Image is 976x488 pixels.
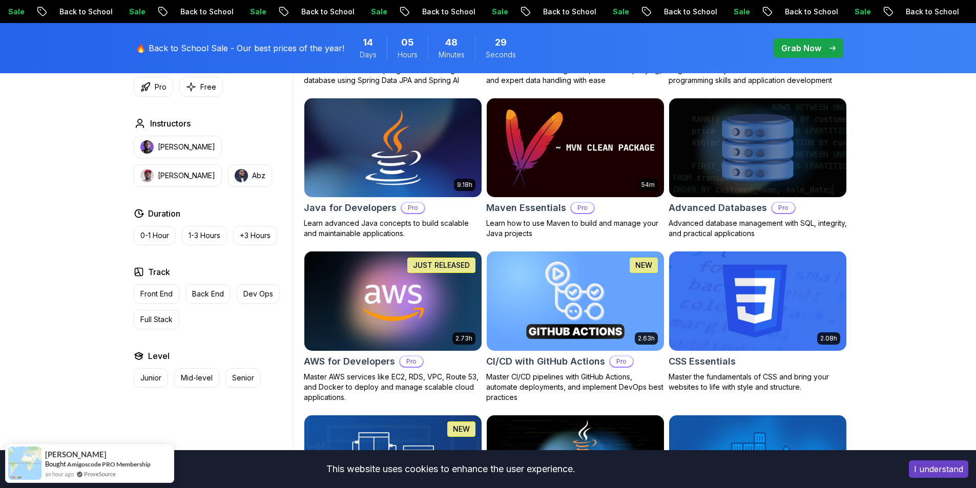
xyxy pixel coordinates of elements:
p: 54m [641,181,655,189]
img: Java for Developers card [300,96,486,200]
p: Pro [571,203,594,213]
p: Sale [240,7,273,17]
p: 9.18h [457,181,472,189]
button: Mid-level [174,368,219,388]
button: instructor imgAbz [228,164,272,187]
span: 14 Days [363,35,373,50]
span: 48 Minutes [445,35,458,50]
p: Front End [140,289,173,299]
p: Sale [361,7,394,17]
p: [PERSON_NAME] [158,171,215,181]
p: Advanced database management with SQL, integrity, and practical applications [669,218,847,239]
p: Back to School [654,7,724,17]
img: provesource social proof notification image [8,447,41,480]
button: Dev Ops [237,284,280,304]
p: JUST RELEASED [413,260,470,270]
span: Days [360,50,377,60]
h2: Maven Essentials [486,201,566,215]
p: NEW [453,424,470,434]
span: Minutes [439,50,465,60]
span: 5 Hours [401,35,414,50]
img: CI/CD with GitHub Actions card [487,251,664,351]
img: AWS for Developers card [304,251,482,351]
p: Back to School [775,7,845,17]
p: Master CI/CD pipelines with GitHub Actions, automate deployments, and implement DevOps best pract... [486,372,664,402]
p: Back to School [896,7,966,17]
p: Sale [603,7,636,17]
p: Master the fundamentals of CSS and bring your websites to life with style and structure. [669,372,847,392]
a: Java for Developers card9.18hJava for DevelopersProLearn advanced Java concepts to build scalable... [304,98,482,239]
img: CSS Essentials card [669,251,846,351]
p: 0-1 Hour [140,230,169,241]
button: 1-3 Hours [182,226,227,245]
button: instructor img[PERSON_NAME] [134,164,222,187]
button: Full Stack [134,310,179,329]
h2: CSS Essentials [669,354,736,369]
p: Back to School [412,7,482,17]
span: Bought [45,460,66,468]
h2: Level [148,350,170,362]
p: Pro [772,203,795,213]
p: Master database management, advanced querying, and expert data handling with ease [486,65,664,86]
a: CI/CD with GitHub Actions card2.63hNEWCI/CD with GitHub ActionsProMaster CI/CD pipelines with Git... [486,251,664,402]
p: Build a CRUD API with Spring Boot and PostgreSQL database using Spring Data JPA and Spring AI [304,65,482,86]
p: Back End [192,289,224,299]
h2: AWS for Developers [304,354,395,369]
p: Full Stack [140,314,173,325]
button: Back End [185,284,231,304]
span: Seconds [486,50,516,60]
p: Back to School [292,7,361,17]
p: 2.08h [820,334,837,343]
button: Junior [134,368,168,388]
img: instructor img [235,169,248,182]
p: 2.73h [455,334,472,343]
span: 29 Seconds [495,35,507,50]
button: instructor img[PERSON_NAME] [134,136,222,158]
p: Master AWS services like EC2, RDS, VPC, Route 53, and Docker to deploy and manage scalable cloud ... [304,372,482,402]
p: Mid-level [181,373,213,383]
a: Maven Essentials card54mMaven EssentialsProLearn how to use Maven to build and manage your Java p... [486,98,664,239]
p: [PERSON_NAME] [158,142,215,152]
h2: Instructors [150,117,191,130]
p: Pro [155,82,167,92]
p: Sale [119,7,152,17]
img: instructor img [140,140,154,154]
img: Maven Essentials card [487,98,664,198]
p: Beginner-friendly Java course for essential programming skills and application development [669,65,847,86]
p: 1-3 Hours [189,230,220,241]
p: Back to School [171,7,240,17]
span: Hours [398,50,418,60]
p: Sale [482,7,515,17]
h2: Java for Developers [304,201,397,215]
p: Back to School [50,7,119,17]
p: Dev Ops [243,289,273,299]
a: CSS Essentials card2.08hCSS EssentialsMaster the fundamentals of CSS and bring your websites to l... [669,251,847,392]
button: 0-1 Hour [134,226,176,245]
img: Advanced Databases card [669,98,846,198]
h2: CI/CD with GitHub Actions [486,354,605,369]
button: +3 Hours [233,226,277,245]
p: Senior [232,373,254,383]
p: Learn how to use Maven to build and manage your Java projects [486,218,664,239]
p: Abz [252,171,265,181]
div: This website uses cookies to enhance the user experience. [8,458,894,480]
p: +3 Hours [240,230,271,241]
h2: Duration [148,207,180,220]
p: 🔥 Back to School Sale - Our best prices of the year! [136,42,344,54]
a: ProveSource [84,470,116,478]
p: Pro [610,356,633,367]
p: Back to School [533,7,603,17]
p: 2.63h [638,334,655,343]
h2: Advanced Databases [669,201,767,215]
img: instructor img [140,169,154,182]
p: Pro [402,203,424,213]
p: Junior [140,373,161,383]
button: Front End [134,284,179,304]
a: Amigoscode PRO Membership [67,460,151,468]
h2: Track [148,266,170,278]
span: [PERSON_NAME] [45,450,107,459]
p: Sale [845,7,878,17]
p: Learn advanced Java concepts to build scalable and maintainable applications. [304,218,482,239]
p: NEW [635,260,652,270]
button: Pro [134,77,173,97]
